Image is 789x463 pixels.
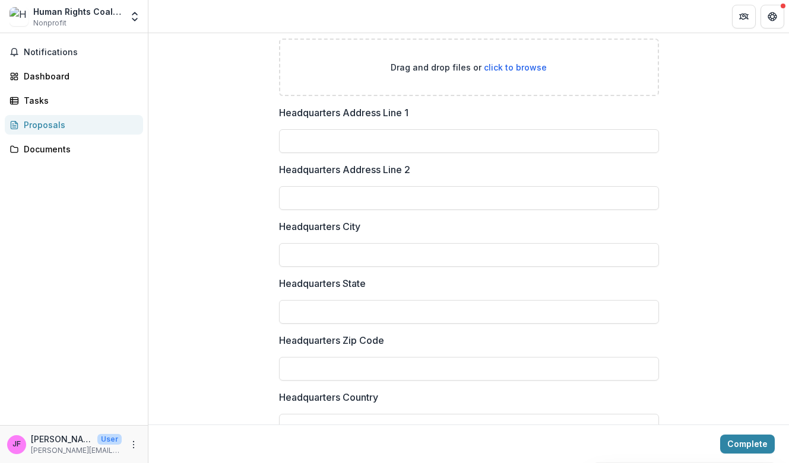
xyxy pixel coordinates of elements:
a: Documents [5,139,143,159]
button: Complete [720,435,775,454]
a: Tasks [5,91,143,110]
button: Notifications [5,43,143,62]
img: Human Rights Coalition [9,7,28,26]
span: Notifications [24,47,138,58]
div: Tasks [24,94,134,107]
p: [PERSON_NAME][EMAIL_ADDRESS][PERSON_NAME][DOMAIN_NAME] [31,445,122,456]
span: click to browse [484,62,547,72]
p: Headquarters Address Line 2 [279,162,410,177]
p: [PERSON_NAME] [31,433,93,445]
a: Dashboard [5,66,143,86]
p: Drag and drop files or [391,61,547,74]
button: Get Help [761,5,784,28]
button: Open entity switcher [126,5,143,28]
p: User [97,434,122,445]
div: Julie Flandreau [12,440,21,448]
div: Documents [24,143,134,155]
p: Headquarters Country [279,390,378,404]
div: Proposals [24,119,134,131]
p: Headquarters City [279,219,360,234]
div: Human Rights Coalition [33,5,122,18]
button: Partners [732,5,756,28]
div: Dashboard [24,70,134,82]
p: Headquarters Address Line 1 [279,106,408,120]
p: Headquarters State [279,276,366,290]
a: Proposals [5,115,143,135]
p: Headquarters Zip Code [279,333,384,347]
span: Nonprofit [33,18,66,28]
button: More [126,438,141,452]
